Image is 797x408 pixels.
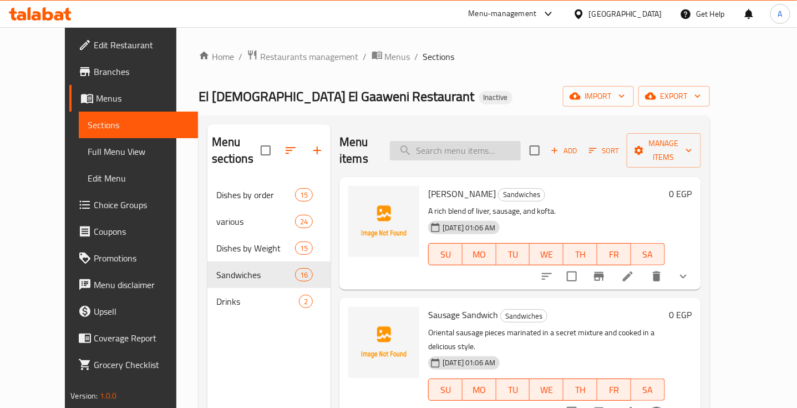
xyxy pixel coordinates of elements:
div: items [295,215,313,228]
span: Coupons [94,225,189,238]
span: SU [433,382,458,398]
span: Dishes by Weight [216,241,295,255]
svg: Show Choices [677,270,690,283]
span: Edit Menu [88,172,189,185]
span: Sandwiches [216,268,295,281]
span: Drinks [216,295,299,308]
span: TU [501,246,526,263]
button: show more [670,263,697,290]
button: FR [597,379,631,401]
a: Edit Restaurant [69,32,198,58]
span: [DATE] 01:06 AM [438,357,500,368]
span: 15 [296,190,312,200]
span: 16 [296,270,312,280]
button: MO [463,379,496,401]
button: Add section [304,137,331,164]
a: Menus [372,49,410,64]
span: [DATE] 01:06 AM [438,223,500,233]
div: items [295,188,313,202]
a: Choice Groups [69,192,198,218]
img: Mshakel Sandwich [348,186,419,257]
span: Full Menu View [88,145,189,158]
div: [GEOGRAPHIC_DATA] [589,8,662,20]
a: Branches [69,58,198,85]
span: A [778,8,783,20]
img: Sausage Sandwich [348,307,419,378]
a: Coupons [69,218,198,245]
span: MO [467,246,492,263]
li: / [238,50,242,63]
a: Upsell [69,298,198,325]
span: export [647,89,701,103]
a: Coverage Report [69,325,198,351]
div: items [299,295,313,308]
h2: Menu items [339,134,376,167]
span: import [572,89,625,103]
li: / [415,50,419,63]
span: Sections [88,118,189,132]
span: Add [549,144,579,157]
span: Branches [94,65,189,78]
a: Full Menu View [79,138,198,165]
span: 1.0.0 [100,389,117,403]
span: Sort items [582,142,627,159]
button: delete [643,263,670,290]
span: Sausage Sandwich [428,306,498,323]
button: WE [530,243,564,265]
p: A rich blend of liver, sausage, and kofta. [428,204,664,218]
a: Home [199,50,234,63]
button: WE [530,379,564,401]
button: SA [631,243,665,265]
a: Menus [69,85,198,112]
span: Sort [589,144,620,157]
div: items [295,241,313,255]
span: Select to update [560,265,583,288]
span: [PERSON_NAME] [428,185,496,202]
div: Sandwiches [500,309,547,323]
li: / [363,50,367,63]
a: Sections [79,112,198,138]
button: TU [496,243,530,265]
span: Menus [385,50,410,63]
span: Restaurants management [260,50,359,63]
span: Promotions [94,251,189,265]
span: SA [636,382,661,398]
button: SU [428,379,463,401]
input: search [390,141,521,160]
span: Grocery Checklist [94,358,189,371]
div: items [295,268,313,281]
span: Add item [546,142,582,159]
div: various [216,215,295,228]
span: Sections [423,50,455,63]
div: Sandwiches [498,188,545,202]
span: SU [433,246,458,263]
span: Select all sections [254,139,277,162]
h2: Menu sections [212,134,261,167]
nav: breadcrumb [199,49,710,64]
span: TH [568,246,593,263]
button: Branch-specific-item [586,263,612,290]
button: MO [463,243,496,265]
span: Inactive [479,93,512,102]
div: Sandwiches16 [207,261,331,288]
span: Upsell [94,305,189,318]
span: Sort sections [277,137,304,164]
button: TH [564,379,597,401]
button: SA [631,379,665,401]
span: TH [568,382,593,398]
span: Dishes by order [216,188,295,202]
button: FR [597,243,631,265]
span: Menus [96,92,189,105]
button: Sort [586,142,622,159]
a: Edit Menu [79,165,198,192]
a: Edit menu item [621,270,634,283]
span: Manage items [636,137,692,164]
div: Dishes by order15 [207,182,331,208]
p: Oriental sausage pieces marinated in a secret mixture and cooked in a delicious style. [428,326,664,354]
span: Menu disclaimer [94,278,189,291]
div: Drinks2 [207,288,331,315]
span: WE [534,382,559,398]
button: Add [546,142,582,159]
